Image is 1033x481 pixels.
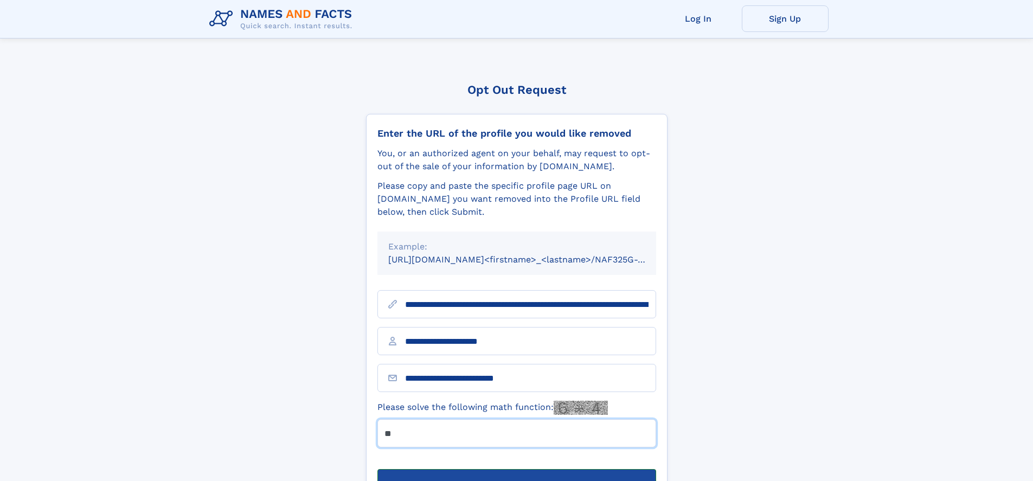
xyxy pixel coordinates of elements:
a: Sign Up [742,5,829,32]
div: Enter the URL of the profile you would like removed [377,127,656,139]
img: Logo Names and Facts [205,4,361,34]
label: Please solve the following math function: [377,401,608,415]
div: Example: [388,240,645,253]
small: [URL][DOMAIN_NAME]<firstname>_<lastname>/NAF325G-xxxxxxxx [388,254,677,265]
div: Opt Out Request [366,83,668,97]
a: Log In [655,5,742,32]
div: Please copy and paste the specific profile page URL on [DOMAIN_NAME] you want removed into the Pr... [377,179,656,219]
div: You, or an authorized agent on your behalf, may request to opt-out of the sale of your informatio... [377,147,656,173]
